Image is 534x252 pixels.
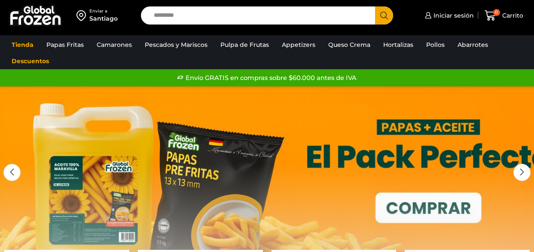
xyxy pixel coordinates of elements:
[423,7,474,24] a: Iniciar sesión
[278,37,320,53] a: Appetizers
[482,6,525,26] a: 0 Carrito
[431,11,474,20] span: Iniciar sesión
[140,37,212,53] a: Pescados y Mariscos
[3,164,21,181] div: Previous slide
[513,164,531,181] div: Next slide
[42,37,88,53] a: Papas Fritas
[493,9,500,16] span: 0
[500,11,523,20] span: Carrito
[375,6,393,25] button: Search button
[7,53,53,69] a: Descuentos
[379,37,418,53] a: Hortalizas
[453,37,492,53] a: Abarrotes
[324,37,375,53] a: Queso Crema
[422,37,449,53] a: Pollos
[76,8,89,23] img: address-field-icon.svg
[7,37,38,53] a: Tienda
[92,37,136,53] a: Camarones
[89,14,118,23] div: Santiago
[89,8,118,14] div: Enviar a
[216,37,273,53] a: Pulpa de Frutas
